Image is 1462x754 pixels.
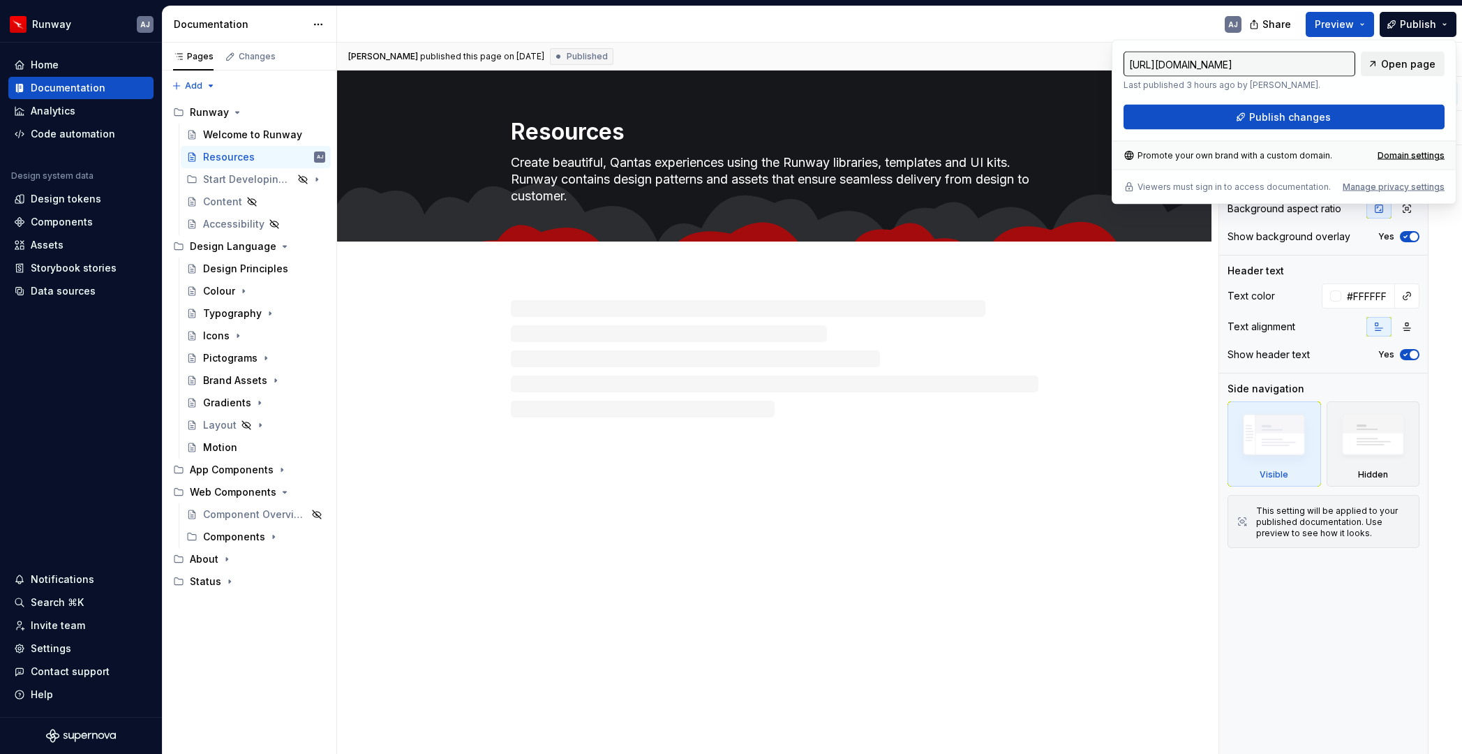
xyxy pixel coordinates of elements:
a: Assets [8,234,154,256]
div: Hidden [1327,401,1420,487]
div: Web Components [190,485,276,499]
a: Components [8,211,154,233]
div: AJ [1228,19,1238,30]
div: Help [31,688,53,702]
a: Design tokens [8,188,154,210]
a: Welcome to Runway [181,124,331,146]
div: AJ [317,150,323,164]
button: Manage privacy settings [1343,182,1445,193]
img: 6b187050-a3ed-48aa-8485-808e17fcee26.png [10,16,27,33]
div: Text alignment [1228,320,1295,334]
a: Storybook stories [8,257,154,279]
div: Start Developing (AEM) [181,168,331,191]
div: Status [190,575,221,589]
button: Contact support [8,660,154,683]
div: Runway [167,101,331,124]
button: RunwayAJ [3,9,159,39]
div: Text color [1228,289,1275,303]
div: Layout [203,418,237,432]
button: Help [8,683,154,706]
a: Gradients [181,392,331,414]
div: Design tokens [31,192,101,206]
div: Promote your own brand with a custom domain. [1124,150,1332,161]
a: Code automation [8,123,154,145]
label: Yes [1378,231,1394,242]
p: Last published 3 hours ago by [PERSON_NAME]. [1124,80,1355,91]
div: Show background overlay [1228,230,1350,244]
div: Storybook stories [31,261,117,275]
div: Documentation [31,81,105,95]
div: Home [31,58,59,72]
div: Changes [239,51,276,62]
div: Design system data [11,170,94,182]
div: App Components [167,459,331,481]
button: Share [1242,12,1300,37]
div: Contact support [31,665,110,679]
button: Add [167,76,220,96]
div: AJ [140,19,150,30]
button: Preview [1306,12,1374,37]
div: Data sources [31,284,96,298]
div: Runway [190,105,229,119]
div: Documentation [174,17,306,31]
div: Invite team [31,619,85,633]
a: Content [181,191,331,213]
div: Runway [32,17,71,31]
span: Published [567,51,608,62]
button: Notifications [8,568,154,591]
span: Publish changes [1249,110,1331,124]
div: Assets [31,238,64,252]
div: Start Developing (AEM) [203,172,293,186]
div: Icons [203,329,230,343]
button: Publish [1380,12,1456,37]
div: Status [167,570,331,593]
a: Pictograms [181,347,331,369]
span: Share [1262,17,1291,31]
svg: Supernova Logo [46,729,116,743]
div: Brand Assets [203,374,267,387]
div: Design Principles [203,262,288,276]
a: Colour [181,280,331,302]
div: Page tree [167,101,331,593]
span: Open page [1381,57,1435,71]
div: Search ⌘K [31,596,84,609]
div: Components [203,530,265,544]
div: Accessibility [203,217,264,231]
div: Analytics [31,104,75,118]
div: About [190,552,218,566]
a: Settings [8,637,154,660]
span: Preview [1315,17,1354,31]
a: Analytics [8,100,154,122]
div: Typography [203,306,262,320]
div: About [167,548,331,570]
div: Colour [203,284,235,298]
a: Typography [181,302,331,325]
a: Icons [181,325,331,347]
a: Domain settings [1378,150,1445,161]
div: Web Components [167,481,331,503]
div: Component Overview [203,508,307,522]
a: ResourcesAJ [181,146,331,168]
div: Welcome to Runway [203,128,302,142]
a: Design Principles [181,258,331,280]
div: Header text [1228,264,1284,278]
span: [PERSON_NAME] [348,51,418,62]
div: Code automation [31,127,115,141]
div: Design Language [190,239,276,253]
div: Gradients [203,396,251,410]
span: Publish [1400,17,1436,31]
div: Notifications [31,572,94,586]
textarea: Create beautiful, Qantas experiences using the Runway libraries, templates and UI kits. Runway co... [508,151,1036,207]
div: Hidden [1358,469,1388,480]
div: Design Language [167,235,331,258]
a: Data sources [8,280,154,302]
textarea: Resources [508,115,1036,149]
div: Background aspect ratio [1228,202,1341,216]
div: App Components [190,463,274,477]
div: Components [31,215,93,229]
a: Accessibility [181,213,331,235]
a: Documentation [8,77,154,99]
label: Yes [1378,349,1394,360]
